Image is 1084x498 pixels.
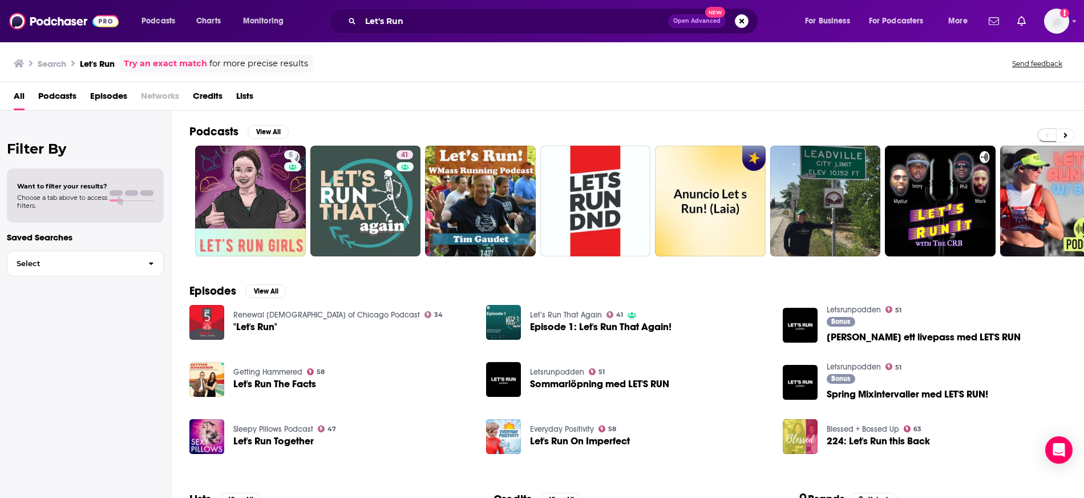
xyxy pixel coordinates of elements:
span: 51 [895,308,901,313]
a: Sommarlöpning med LET'S RUN [530,379,669,389]
a: 224: Let's Run this Back [827,436,930,446]
span: Lists [236,87,253,110]
a: 58 [598,425,617,432]
img: Let's Run Together [189,419,224,454]
button: View All [245,284,286,298]
span: For Podcasters [869,13,924,29]
img: 224: Let's Run this Back [783,419,818,454]
button: open menu [940,12,982,30]
span: Logged in as megcassidy [1044,9,1069,34]
a: 5 [284,150,297,159]
button: open menu [235,12,298,30]
button: open menu [134,12,190,30]
span: 51 [598,370,605,375]
span: For Business [805,13,850,29]
h2: Filter By [7,140,164,157]
span: 5 [289,150,293,161]
a: 41 [310,146,421,256]
a: Spring Mixintervaller med LET'S RUN! [827,389,988,399]
a: Sleepy Pillows Podcast [233,424,313,434]
img: Let's Run On Imperfect [486,419,521,454]
span: 58 [317,370,325,375]
a: Testa ett livepass med LET'S RUN [827,332,1021,342]
a: 47 [318,425,337,432]
span: 41 [616,312,623,318]
span: Podcasts [141,13,175,29]
span: New [705,7,726,18]
span: 41 [401,150,408,161]
a: Let's Run On Imperfect [530,436,630,446]
div: Open Intercom Messenger [1045,436,1073,464]
a: 51 [885,306,902,313]
img: "Let's Run" [189,305,224,340]
span: Bonus [831,375,850,382]
button: Select [7,251,164,276]
span: 58 [608,427,616,432]
span: Charts [196,13,221,29]
a: Charts [189,12,228,30]
span: 47 [327,427,336,432]
a: Letsrunpodden [827,305,881,315]
a: Getting Hammered [233,367,302,377]
a: Try an exact match [124,57,207,70]
a: Let's Run Together [233,436,314,446]
img: Episode 1: Let's Run That Again! [486,305,521,340]
h2: Podcasts [189,124,238,139]
h3: Let's Run [80,58,115,69]
span: Choose a tab above to access filters. [17,194,107,210]
a: Renewal Church of Chicago Podcast [233,310,420,320]
button: Show profile menu [1044,9,1069,34]
a: All [14,87,25,110]
a: 51 [885,363,902,370]
span: Want to filter your results? [17,182,107,190]
a: Episodes [90,87,127,110]
button: Open AdvancedNew [668,14,726,28]
img: User Profile [1044,9,1069,34]
a: Episode 1: Let's Run That Again! [530,322,672,332]
span: Networks [141,87,179,110]
span: Monitoring [243,13,284,29]
a: 34 [424,311,443,318]
img: Let's Run The Facts [189,362,224,397]
a: Podcasts [38,87,76,110]
a: Credits [193,87,223,110]
img: Sommarlöpning med LET'S RUN [486,362,521,397]
a: PodcastsView All [189,124,289,139]
div: Search podcasts, credits, & more... [340,8,769,34]
span: Open Advanced [673,18,721,24]
button: Send feedback [1009,59,1066,69]
a: EpisodesView All [189,284,286,298]
a: 51 [589,368,605,375]
a: Show notifications dropdown [984,11,1004,31]
span: Let's Run The Facts [233,379,316,389]
h2: Episodes [189,284,236,298]
img: Podchaser - Follow, Share and Rate Podcasts [9,10,119,32]
a: Everyday Positivity [530,424,594,434]
a: Show notifications dropdown [1013,11,1030,31]
span: Select [7,260,139,267]
img: Spring Mixintervaller med LET'S RUN! [783,365,818,400]
img: Testa ett livepass med LET'S RUN [783,308,818,343]
span: for more precise results [209,57,308,70]
span: 63 [913,427,921,432]
a: 5 [195,146,306,256]
a: "Let's Run" [233,322,277,332]
button: View All [248,125,289,139]
span: More [948,13,968,29]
